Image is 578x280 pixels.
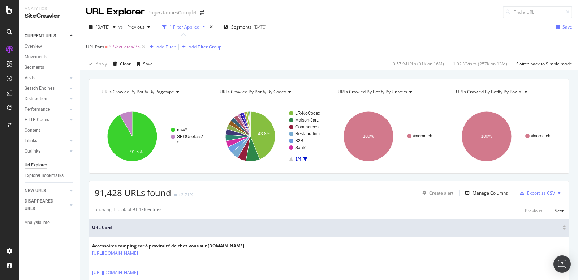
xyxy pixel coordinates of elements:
div: times [208,24,214,31]
button: Export as CSV [517,187,555,199]
text: nav/* [177,127,187,132]
div: Accessoires camping car à proximité de chez vous sur [DOMAIN_NAME] [92,243,244,249]
div: Clear [120,61,131,67]
text: 100% [363,134,374,139]
div: Save [143,61,153,67]
div: Showing 1 to 50 of 91,428 entries [95,206,161,215]
a: NEW URLS [25,187,68,195]
a: Explorer Bookmarks [25,172,75,179]
div: Analysis Info [25,219,50,226]
div: Performance [25,106,50,113]
button: Clear [110,58,131,70]
button: Save [134,58,153,70]
text: 43.8% [258,131,270,136]
div: Movements [25,53,47,61]
span: URLs Crawled By Botify By codex [220,89,286,95]
img: Equal [174,194,177,196]
text: 91.6% [130,149,143,154]
div: Outlinks [25,148,40,155]
a: Analysis Info [25,219,75,226]
div: DISAPPEARED URLS [25,198,61,213]
div: Overview [25,43,42,50]
div: Distribution [25,95,47,103]
text: 100% [481,134,492,139]
a: Movements [25,53,75,61]
span: URLs Crawled By Botify By pagetype [102,89,174,95]
div: Export as CSV [527,190,555,196]
button: Create alert [419,187,453,199]
a: [URL][DOMAIN_NAME] [92,250,138,257]
button: 1 Filter Applied [159,21,208,33]
div: SiteCrawler [25,12,74,20]
a: Distribution [25,95,68,103]
span: 2025 Aug. 22nd [96,24,110,30]
div: 1 Filter Applied [169,24,199,30]
div: Previous [525,208,542,214]
span: vs [118,24,124,30]
text: #nomatch [413,133,432,139]
a: HTTP Codes [25,116,68,124]
div: NEW URLS [25,187,46,195]
text: Santé [295,145,307,150]
div: URL Explorer [86,6,144,18]
svg: A chart. [213,105,327,168]
div: Explorer Bookmarks [25,172,64,179]
text: #nomatch [531,133,551,139]
a: Url Explorer [25,161,75,169]
a: Content [25,127,75,134]
a: CURRENT URLS [25,32,68,40]
button: Previous [525,206,542,215]
svg: A chart. [331,105,445,168]
a: Overview [25,43,75,50]
div: Content [25,127,40,134]
div: Url Explorer [25,161,47,169]
div: +2.71% [178,192,193,198]
text: Restauration [295,131,320,136]
text: B2B [295,138,303,143]
button: Add Filter [147,43,176,51]
h4: URLs Crawled By Botify By poc_ai [454,86,557,98]
span: ^.*/activites/.*$ [109,42,141,52]
div: [DATE] [254,24,267,30]
div: Inlinks [25,137,37,145]
button: [DATE] [86,21,118,33]
span: URL Path [86,44,104,50]
span: URLs Crawled By Botify By univers [338,89,407,95]
div: A chart. [95,105,209,168]
h4: URLs Crawled By Botify By codex [218,86,321,98]
div: Analytics [25,6,74,12]
a: Outlinks [25,148,68,155]
button: Segments[DATE] [220,21,269,33]
button: Previous [124,21,153,33]
text: Commerces [295,124,319,130]
text: LR-NoCodex [295,111,320,116]
a: Performance [25,106,68,113]
button: Manage Columns [462,188,508,197]
div: Open Intercom Messenger [553,255,571,273]
a: Search Engines [25,85,68,92]
text: Maison-Jar… [295,118,321,123]
button: Apply [86,58,107,70]
div: Next [554,208,564,214]
text: SEOUseless/ [177,134,203,139]
span: = [105,44,108,50]
input: Find a URL [503,6,572,18]
div: CURRENT URLS [25,32,56,40]
span: Previous [124,24,144,30]
span: 91,428 URLs found [95,187,171,199]
button: Save [553,21,572,33]
h4: URLs Crawled By Botify By univers [336,86,439,98]
div: Search Engines [25,85,55,92]
a: Segments [25,64,75,71]
a: Visits [25,74,68,82]
a: [URL][DOMAIN_NAME] [92,269,138,276]
div: Apply [96,61,107,67]
div: Add Filter Group [189,44,221,50]
div: Segments [25,64,44,71]
a: DISAPPEARED URLS [25,198,68,213]
text: 1/4 [295,157,301,162]
div: PagesJaunesComplet [147,9,197,16]
div: 0.57 % URLs ( 91K on 16M ) [393,61,444,67]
